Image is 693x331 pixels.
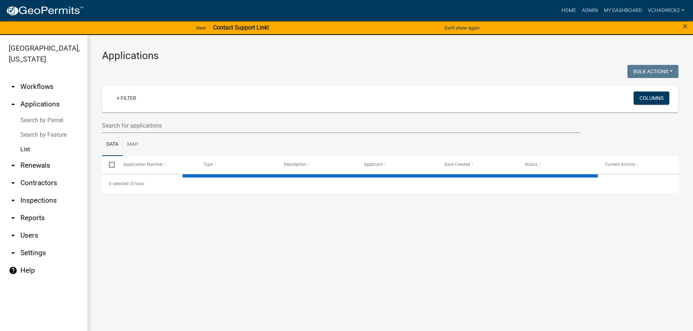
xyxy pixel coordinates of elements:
a: Admin [579,4,601,17]
h3: Applications [102,50,678,62]
i: arrow_drop_down [9,161,17,170]
i: arrow_drop_down [9,249,17,257]
datatable-header-cell: Select [102,156,116,174]
button: Close [683,22,688,31]
a: VChadwick2 [645,4,687,17]
a: My Dashboard [601,4,645,17]
button: Bulk Actions [627,65,678,78]
datatable-header-cell: Status [518,156,598,174]
i: arrow_drop_down [9,82,17,91]
strong: Contact Support Link! [213,24,269,31]
a: Home [559,4,579,17]
a: Map [123,133,142,156]
datatable-header-cell: Date Created [437,156,518,174]
span: Description [284,162,306,167]
a: Data [102,133,123,156]
datatable-header-cell: Current Activity [598,156,678,174]
datatable-header-cell: Applicant [357,156,438,174]
input: Search for applications [102,118,580,133]
span: 0 selected / [109,181,132,186]
i: arrow_drop_down [9,179,17,187]
i: arrow_drop_down [9,196,17,205]
button: Columns [634,91,669,105]
span: Status [525,162,537,167]
i: arrow_drop_up [9,100,17,109]
span: Application Number [123,162,163,167]
span: × [683,21,688,31]
i: help [9,266,17,275]
i: arrow_drop_down [9,214,17,222]
datatable-header-cell: Description [277,156,357,174]
button: Don't show again [442,22,482,34]
datatable-header-cell: Type [196,156,277,174]
span: Applicant [364,162,383,167]
span: Date Created [445,162,470,167]
i: arrow_drop_down [9,231,17,240]
datatable-header-cell: Application Number [116,156,196,174]
div: 0 total [102,175,678,193]
a: + Filter [111,91,142,105]
a: View [193,22,209,34]
span: Type [203,162,213,167]
span: Current Activity [605,162,635,167]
